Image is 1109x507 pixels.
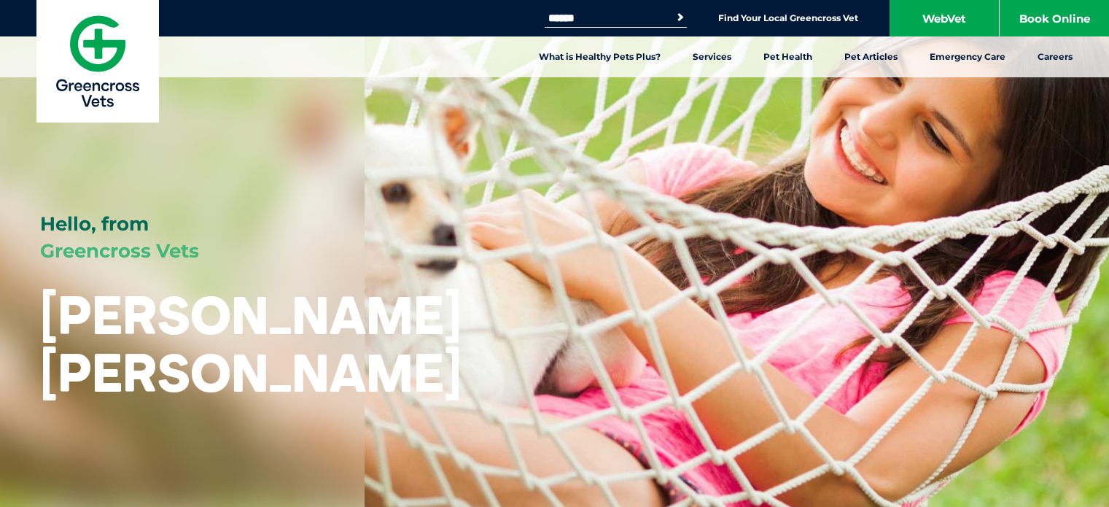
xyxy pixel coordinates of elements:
[718,12,858,24] a: Find Your Local Greencross Vet
[914,36,1022,77] a: Emergency Care
[677,36,747,77] a: Services
[747,36,828,77] a: Pet Health
[1022,36,1089,77] a: Careers
[673,10,688,25] button: Search
[40,239,199,263] span: Greencross Vets
[828,36,914,77] a: Pet Articles
[523,36,677,77] a: What is Healthy Pets Plus?
[40,286,462,401] h1: [PERSON_NAME] [PERSON_NAME]
[40,212,149,236] span: Hello, from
